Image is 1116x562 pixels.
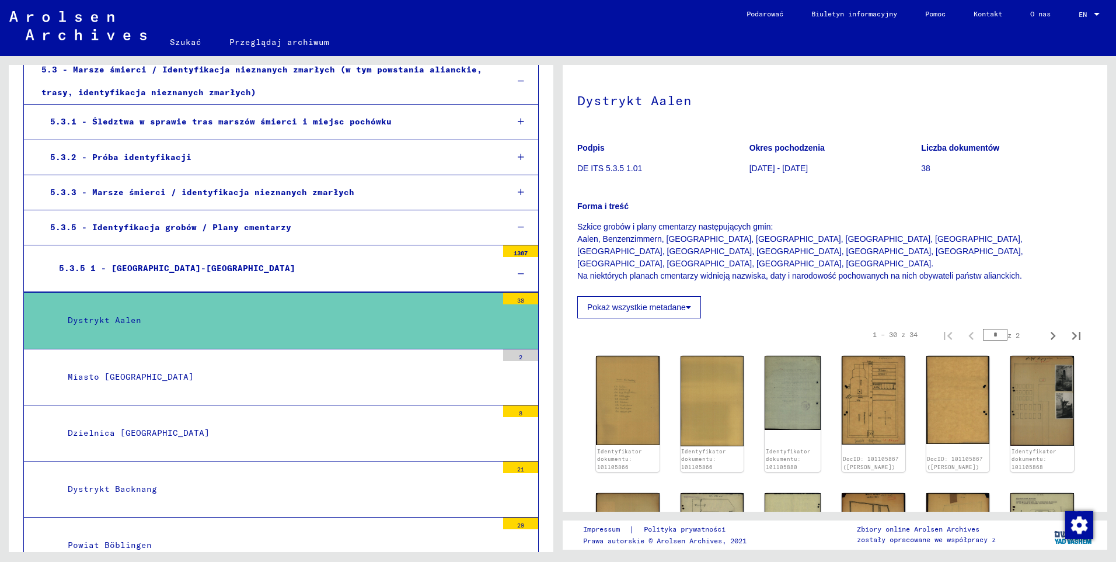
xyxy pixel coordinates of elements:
div: 5.3.3 - Marsze śmierci / identyfikacja nieznanych zmarłych [41,181,498,204]
img: 001.jpg [842,356,905,444]
img: 002.jpg [765,493,821,532]
p: Zbiory online Arolsen Archives [857,524,996,535]
a: DocID: 101105867 ([PERSON_NAME]) [927,456,983,470]
div: Dystrykt Aalen [59,309,497,332]
div: 5.3 - Marsze śmierci / Identyfikacja nieznanych zmarłych (w tym powstania alianckie, trasy, ident... [33,58,498,104]
h1: Dystrykt Aalen [577,74,1093,125]
div: 1 – 30 z 34 [873,329,918,340]
img: 002.jpg [926,356,990,444]
img: 002.jpg [765,356,821,430]
button: Pokaż wszystkie metadane [577,296,701,318]
button: Poprzednia strona [960,323,983,346]
div: 8 [503,405,538,417]
div: Dystrykt Backnang [59,478,497,501]
img: Arolsen_neg.svg [9,11,147,40]
b: Okres pochodzenia [749,143,825,152]
a: Polityka prywatności [634,523,740,536]
div: 29 [503,518,538,529]
div: 5.3.1 - Śledztwa w sprawie tras marszów śmierci i miejsc pochówku [41,110,498,133]
div: 5.3.5 1 - [GEOGRAPHIC_DATA]-[GEOGRAPHIC_DATA] [50,257,497,280]
img: 001.jpg [1010,493,1074,539]
div: 5.3.5 - Identyfikacja grobów / Plany cmentarzy [41,216,498,239]
b: Liczba dokumentów [921,143,999,152]
a: Identyfikator dokumentu: 101105866 [597,448,642,470]
p: 38 [921,162,1093,175]
font: Pokaż wszystkie metadane [587,303,686,312]
div: 5.3.2 - Próba identyfikacji [41,146,498,169]
a: Identyfikator dokumentu: 101105866 [681,448,726,470]
div: 21 [503,462,538,473]
a: Przeglądaj archiwum [215,28,343,56]
font: | [629,523,634,536]
button: Ostatnia strona [1065,323,1088,346]
button: Następna strona [1041,323,1065,346]
p: Prawa autorskie © Arolsen Archives, 2021 [583,536,747,546]
div: 1307 [503,245,538,257]
div: 2 [503,349,538,361]
img: 001.jpg [681,493,744,537]
a: Identyfikator dokumentu: 101105880 [766,448,811,470]
b: Forma i treść [577,202,629,211]
div: 38 [503,293,538,304]
div: Powiat Böblingen [59,534,497,557]
a: DocID: 101105867 ([PERSON_NAME]) [843,456,899,470]
img: 001.jpg [1010,356,1074,446]
b: Podpis [577,143,605,152]
img: Zmienianie zgody [1065,511,1093,539]
a: Identyfikator dokumentu: 101105868 [1012,448,1056,470]
span: EN [1079,11,1091,19]
img: 002.jpg [681,356,744,446]
img: yv_logo.png [1052,520,1096,549]
div: Miasto [GEOGRAPHIC_DATA] [59,366,497,388]
img: 001.jpg [596,356,660,445]
p: Szkice grobów i plany cmentarzy następujących gmin: Aalen, Benzenzimmern, [GEOGRAPHIC_DATA], [GEO... [577,221,1093,282]
a: Szukać [156,28,215,56]
p: zostały opracowane we współpracy z [857,535,996,545]
p: [DATE] - [DATE] [749,162,921,175]
font: z 2 [1007,331,1020,339]
div: Dzielnica [GEOGRAPHIC_DATA] [59,422,497,445]
button: Pierwsza strona [936,323,960,346]
a: Impressum [583,523,629,536]
p: DE ITS 5.3.5 1.01 [577,162,749,175]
